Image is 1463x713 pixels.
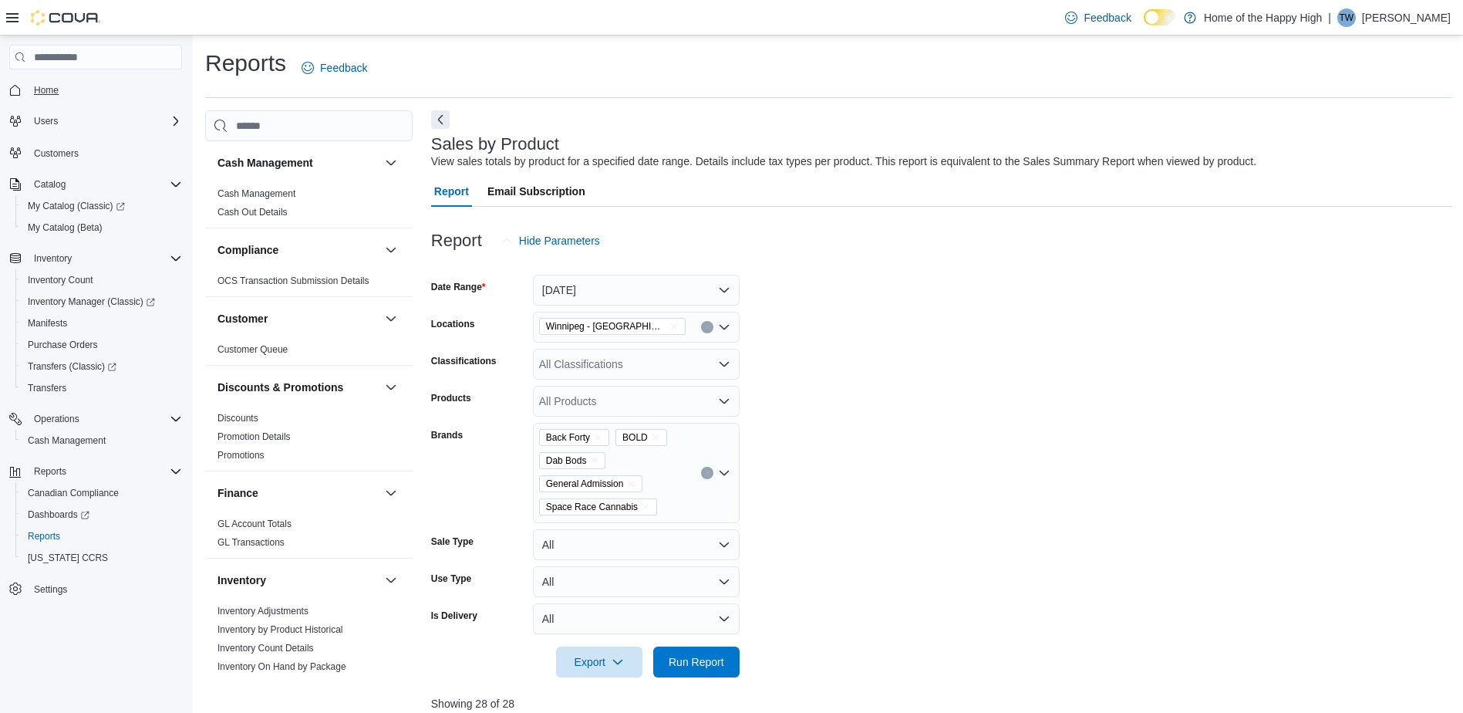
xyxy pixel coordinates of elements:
button: Inventory [3,248,188,269]
button: Compliance [382,241,400,259]
h3: Discounts & Promotions [217,380,343,395]
p: [PERSON_NAME] [1362,8,1451,27]
span: General Admission [539,475,643,492]
button: Transfers [15,377,188,399]
span: Catalog [28,175,182,194]
span: Transfers (Classic) [22,357,182,376]
button: Reports [15,525,188,547]
span: Dab Bods [539,452,606,469]
button: Inventory [28,249,78,268]
span: Dark Mode [1144,25,1144,26]
span: Settings [28,580,182,599]
div: Customer [205,340,413,365]
button: Clear input [701,467,713,479]
span: Email Subscription [487,176,585,207]
span: Dab Bods [546,453,587,468]
button: Customers [3,141,188,164]
span: OCS Transaction Submission Details [217,275,369,287]
button: Remove Winnipeg - Polo Park - Garden Variety from selection in this group [669,322,679,331]
span: BOLD [622,430,648,445]
span: Feedback [320,60,367,76]
span: Reports [22,527,182,546]
label: Use Type [431,573,471,585]
button: Open list of options [718,395,730,407]
button: Customer [382,309,400,328]
a: Transfers (Classic) [15,356,188,377]
button: Users [28,112,64,130]
span: Transfers [22,379,182,397]
label: Brands [431,429,463,441]
span: Cash Management [217,188,295,200]
div: Tim Weakley [1337,8,1356,27]
a: Inventory Count Details [217,643,314,654]
a: Cash Management [22,431,112,450]
button: Home [3,79,188,101]
a: Transfers (Classic) [22,357,123,376]
span: Operations [28,410,182,428]
a: Discounts [217,413,258,424]
button: Export [556,647,642,678]
span: Inventory Count [28,274,93,286]
span: Operations [34,413,79,425]
span: Transfers [28,382,66,394]
h3: Sales by Product [431,135,559,154]
button: [US_STATE] CCRS [15,547,188,569]
span: Winnipeg - [GEOGRAPHIC_DATA] - Garden Variety [546,319,666,334]
button: All [533,603,740,634]
button: Next [431,110,450,129]
span: Customer Queue [217,343,288,356]
span: TW [1340,8,1354,27]
label: Products [431,392,471,404]
button: Remove General Admission from selection in this group [626,479,635,488]
a: Feedback [1059,2,1137,33]
button: Cash Management [382,154,400,172]
a: My Catalog (Classic) [22,197,131,215]
button: Remove BOLD from selection in this group [651,433,660,442]
button: Canadian Compliance [15,482,188,504]
button: Reports [28,462,72,481]
button: Compliance [217,242,379,258]
a: Inventory by Product Historical [217,624,343,635]
img: Cova [31,10,100,25]
span: [US_STATE] CCRS [28,552,108,564]
div: View sales totals by product for a specified date range. Details include tax types per product. T... [431,154,1256,170]
div: Discounts & Promotions [205,409,413,471]
span: Inventory On Hand by Package [217,661,346,673]
a: GL Account Totals [217,519,292,529]
div: Finance [205,515,413,558]
span: Space Race Cannabis [546,499,638,515]
span: Cash Management [28,434,106,447]
button: Open list of options [718,467,730,479]
span: Reports [28,462,182,481]
h3: Cash Management [217,155,313,171]
button: My Catalog (Beta) [15,217,188,238]
a: Cash Management [217,188,295,199]
button: All [533,529,740,560]
a: Inventory Manager (Classic) [15,291,188,313]
button: Users [3,110,188,132]
label: Date Range [431,281,486,293]
span: Inventory Adjustments [217,605,308,617]
h1: Reports [205,48,286,79]
span: Cash Out Details [217,206,288,218]
span: Users [34,115,58,127]
button: Open list of options [718,358,730,370]
span: Inventory [28,249,182,268]
span: Home [34,84,59,96]
span: Canadian Compliance [28,487,119,499]
span: Winnipeg - Polo Park - Garden Variety [539,318,686,335]
span: BOLD [615,429,667,446]
span: Purchase Orders [22,336,182,354]
span: Canadian Compliance [22,484,182,502]
a: Dashboards [22,505,96,524]
span: Feedback [1084,10,1131,25]
button: Hide Parameters [494,225,606,256]
a: Inventory Manager (Classic) [22,292,161,311]
label: Locations [431,318,475,330]
label: Is Delivery [431,610,477,622]
span: My Catalog (Beta) [22,218,182,237]
button: Remove Back Forty from selection in this group [593,433,602,442]
div: Compliance [205,272,413,296]
span: Back Forty [539,429,609,446]
a: Promotion Details [217,431,291,442]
